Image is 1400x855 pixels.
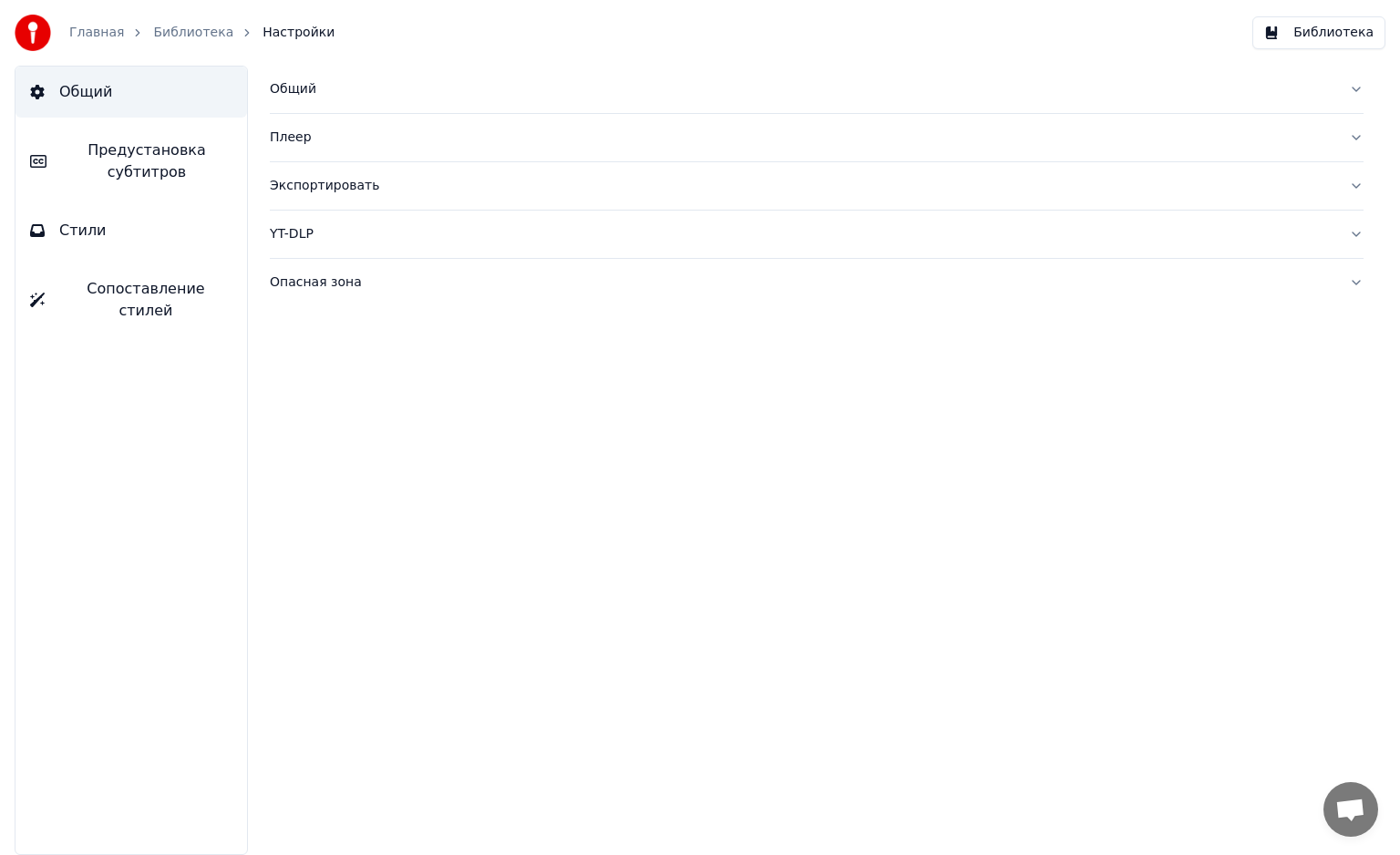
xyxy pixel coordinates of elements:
[1323,782,1378,837] div: Открытый чат
[1252,16,1385,49] button: Библиотека
[270,80,1334,98] div: Общий
[15,125,247,198] button: Предустановка субтитров
[69,24,335,42] nav: breadcrumb
[270,273,1334,292] div: Опасная зона
[270,225,1334,243] div: YT-DLP
[59,81,112,103] span: Общий
[61,139,232,183] span: Предустановка субтитров
[15,263,247,336] button: Сопоставление стилей
[270,259,1364,306] button: Опасная зона
[15,205,247,256] button: Стили
[270,114,1364,161] button: Плеер
[59,220,107,242] span: Стили
[15,15,51,51] img: youka
[270,211,1364,258] button: YT-DLP
[153,24,233,42] a: Библиотека
[270,162,1364,210] button: Экспортировать
[262,24,335,42] span: Настройки
[59,278,232,322] span: Сопоставление стилей
[270,66,1364,113] button: Общий
[15,67,247,118] button: Общий
[69,24,124,42] a: Главная
[270,177,1334,195] div: Экспортировать
[270,129,1334,147] div: Плеер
